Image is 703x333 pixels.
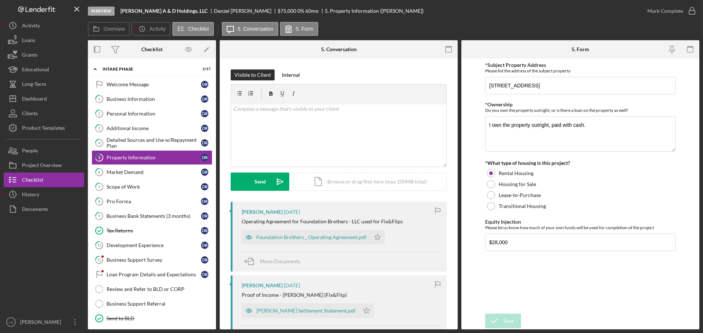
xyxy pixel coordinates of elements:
div: Proof of Income - [PERSON_NAME] (Fix&Flip) [242,292,347,298]
div: D R [201,271,208,278]
div: Project Overview [22,158,62,174]
div: Additional Income [107,125,201,131]
a: 5Property InformationDR [92,150,212,165]
div: Documents [22,202,48,218]
div: Send to BLD [107,315,212,321]
label: Overview [104,26,125,32]
div: *What type of housing is this project? [485,160,676,166]
a: Review and Refer to BLD or CORP [92,282,212,296]
button: Educational [4,62,84,77]
button: Activity [4,18,84,33]
div: 5. Form [572,46,589,52]
div: Loan Program Details and Expectations [107,272,201,277]
a: 7Scope of WorkDR [92,179,212,194]
div: Loans [22,33,35,49]
a: 9Business Bank Statements (3 months)DR [92,209,212,223]
tspan: 2 [98,111,100,116]
label: *Ownership [485,101,513,107]
a: Business Support Referral [92,296,212,311]
div: In Review [88,7,115,16]
a: 11Development ExperienceDR [92,238,212,253]
div: Personal Information [107,111,201,117]
div: 60 mo [305,8,319,14]
a: 6Market DemandDR [92,165,212,179]
button: Mark Complete [640,4,699,18]
button: Clients [4,106,84,121]
label: 5. Conversation [238,26,274,32]
div: D R [201,256,208,264]
a: Welcome MessageDR [92,77,212,92]
tspan: 4 [98,140,101,145]
div: Product Templates [22,121,65,137]
a: Product Templates [4,121,84,135]
textarea: I own the property outright, paid with cash. [485,116,676,151]
label: *Subject Property Address [485,62,546,68]
a: Send to BLD [92,311,212,326]
button: Loans [4,33,84,48]
a: 2Personal InformationDR [92,106,212,121]
button: Long-Term [4,77,84,91]
tspan: 9 [98,213,101,218]
div: D R [201,81,208,88]
div: [PERSON_NAME] [242,209,283,215]
div: History [22,187,39,204]
div: Review and Refer to BLD or CORP [107,286,212,292]
tspan: 6 [98,170,101,174]
button: History [4,187,84,202]
div: D R [201,139,208,147]
div: 5. Conversation [321,46,357,52]
text: LS [9,320,13,324]
div: D R [201,154,208,161]
tspan: 8 [98,199,100,204]
span: Move Documents [260,258,300,264]
div: Activity [22,18,40,35]
div: D R [201,169,208,176]
div: D R [201,95,208,103]
a: 4Detailed Sources and Use w/Repayment PlanDR [92,136,212,150]
a: Tax ReturnsDR [92,223,212,238]
div: Send [254,173,266,191]
div: Long-Term [22,77,46,93]
div: Business Support Survey [107,257,201,263]
button: Project Overview [4,158,84,173]
label: Lease-to-Purchase [499,192,541,198]
div: [PERSON_NAME] Settlement Statement.pdf [256,308,356,314]
div: D R [201,242,208,249]
div: D R [201,125,208,132]
button: Send [231,173,289,191]
div: Scope of Work [107,184,201,190]
div: Detailed Sources and Use w/Repayment Plan [107,137,201,149]
button: Internal [278,69,304,80]
button: Checklist [172,22,214,36]
time: 2025-09-17 02:41 [284,283,300,288]
time: 2025-09-17 02:42 [284,209,300,215]
label: Rental Housing [499,170,533,176]
div: Denzel [PERSON_NAME] [214,8,278,14]
div: Business Bank Statements (3 months) [107,213,201,219]
div: Business Support Referral [107,301,212,307]
div: D R [201,212,208,220]
b: [PERSON_NAME] A & D Holdings, LLC [120,8,208,14]
div: [PERSON_NAME] [242,283,283,288]
iframe: Intercom live chat [678,301,696,318]
button: Grants [4,48,84,62]
div: Internal [282,69,300,80]
div: Checklist [22,173,43,189]
div: 0 % [297,8,304,14]
button: Activity [131,22,170,36]
button: People [4,143,84,158]
div: Welcome Message [107,82,201,87]
label: Activity [149,26,165,32]
div: Property Information [107,155,201,160]
div: Please list the address of the subject property [485,68,676,73]
div: 2 / 17 [197,67,211,71]
button: Checklist [4,173,84,187]
div: Development Experience [107,242,201,248]
button: Foundation Brothers _ Operating Agreement.pdf [242,230,385,245]
div: Save [503,314,514,328]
